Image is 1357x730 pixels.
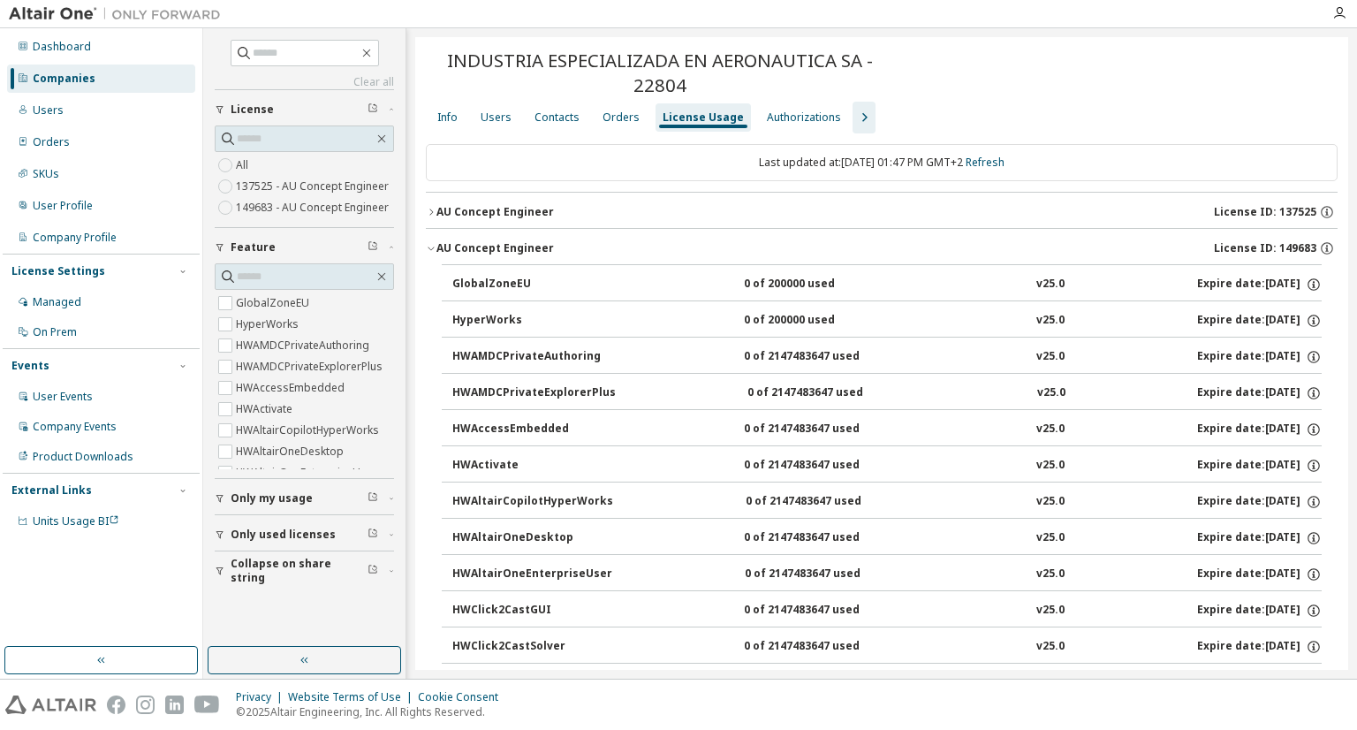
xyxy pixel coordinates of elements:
div: Companies [33,72,95,86]
div: Users [33,103,64,118]
button: HWAMDCPrivateAuthoring0 of 2147483647 usedv25.0Expire date:[DATE] [452,338,1322,376]
div: 0 of 2147483647 used [744,458,903,474]
div: 0 of 2147483647 used [746,494,905,510]
button: HWClick2CastGUI0 of 2147483647 usedv25.0Expire date:[DATE] [452,591,1322,630]
div: Expire date: [DATE] [1197,494,1322,510]
div: v25.0 [1036,277,1065,293]
img: facebook.svg [107,696,125,714]
div: 0 of 2147483647 used [745,567,904,582]
div: HWAltairOneEnterpriseUser [452,567,612,582]
button: License [215,90,394,129]
label: All [236,155,252,176]
label: HWAccessEmbedded [236,377,348,399]
span: Collapse on share string [231,557,368,585]
div: 0 of 2147483647 used [744,639,903,655]
div: External Links [11,483,92,498]
div: On Prem [33,325,77,339]
div: HyperWorks [452,313,611,329]
div: HWAltairCopilotHyperWorks [452,494,613,510]
div: v25.0 [1037,385,1065,401]
button: HWAccessEmbedded0 of 2147483647 usedv25.0Expire date:[DATE] [452,410,1322,449]
div: Info [437,110,458,125]
div: 0 of 2147483647 used [744,603,903,619]
label: 149683 - AU Concept Engineer [236,197,392,218]
div: AU Concept Engineer [436,241,554,255]
div: Orders [33,135,70,149]
div: HWAMDCPrivateExplorerPlus [452,385,616,401]
div: HWAltairOneDesktop [452,530,611,546]
div: Dashboard [33,40,91,54]
button: HWAltairOneDesktop0 of 2147483647 usedv25.0Expire date:[DATE] [452,519,1322,558]
a: Refresh [966,155,1004,170]
div: Company Profile [33,231,117,245]
div: User Profile [33,199,93,213]
label: HWAMDCPrivateAuthoring [236,335,373,356]
p: © 2025 Altair Engineering, Inc. All Rights Reserved. [236,704,509,719]
div: v25.0 [1036,530,1065,546]
img: youtube.svg [194,696,220,714]
button: Collapse on share string [215,551,394,590]
div: Expire date: [DATE] [1197,313,1322,329]
span: Only used licenses [231,528,336,542]
button: HWAMDCPrivateExplorerPlus0 of 2147483647 usedv25.0Expire date:[DATE] [452,374,1322,413]
div: SKUs [33,167,59,181]
div: Expire date: [DATE] [1197,530,1322,546]
span: Units Usage BI [33,513,119,528]
label: 137525 - AU Concept Engineer [236,176,392,197]
label: HWAMDCPrivateExplorerPlus [236,356,386,377]
div: Cookie Consent [418,690,509,704]
div: v25.0 [1036,603,1065,619]
div: v25.0 [1036,422,1065,437]
div: 0 of 2147483647 used [744,530,903,546]
span: INDUSTRIA ESPECIALIZADA EN AERONAUTICA SA - 22804 [426,48,895,97]
div: Expire date: [DATE] [1197,349,1322,365]
div: Product Downloads [33,450,133,464]
div: HWAccessEmbedded [452,422,611,437]
button: Only used licenses [215,515,394,554]
div: 0 of 2147483647 used [744,349,903,365]
div: Events [11,359,49,373]
div: v25.0 [1036,494,1065,510]
div: Users [481,110,512,125]
a: Clear all [215,75,394,89]
label: HWAltairCopilotHyperWorks [236,420,383,441]
label: HyperWorks [236,314,302,335]
button: HWActivate0 of 2147483647 usedv25.0Expire date:[DATE] [452,446,1322,485]
div: v25.0 [1036,458,1065,474]
div: Expire date: [DATE] [1197,458,1322,474]
span: Only my usage [231,491,313,506]
label: HWAltairOneDesktop [236,441,347,462]
span: Clear filter [368,528,378,542]
div: License Usage [663,110,744,125]
div: v25.0 [1036,349,1065,365]
label: HWActivate [236,399,296,420]
img: altair_logo.svg [5,696,96,714]
span: Clear filter [368,240,378,255]
span: License ID: 137525 [1214,205,1316,219]
span: Clear filter [368,103,378,117]
button: HWAltairOneEnterpriseUser0 of 2147483647 usedv25.0Expire date:[DATE] [452,555,1322,594]
div: 0 of 200000 used [744,277,903,293]
span: License ID: 149683 [1214,241,1316,255]
label: HWAltairOneEnterpriseUser [236,462,381,483]
button: Only my usage [215,479,394,518]
span: Clear filter [368,491,378,506]
button: AU Concept EngineerLicense ID: 149683 [426,229,1338,268]
img: linkedin.svg [165,696,184,714]
div: Contacts [534,110,580,125]
div: Expire date: [DATE] [1197,567,1322,582]
span: Clear filter [368,564,378,578]
button: AU Concept EngineerLicense ID: 137525 [426,193,1338,232]
button: HWClick2FormIncrGUI0 of 2147483647 usedv25.0Expire date:[DATE] [452,664,1322,703]
div: AU Concept Engineer [436,205,554,219]
div: GlobalZoneEU [452,277,611,293]
div: HWClick2CastGUI [452,603,611,619]
div: License Settings [11,264,105,278]
button: GlobalZoneEU0 of 200000 usedv25.0Expire date:[DATE] [452,265,1322,304]
div: Privacy [236,690,288,704]
div: Last updated at: [DATE] 01:47 PM GMT+2 [426,144,1338,181]
div: v25.0 [1036,567,1065,582]
div: Authorizations [767,110,841,125]
div: Expire date: [DATE] [1197,277,1322,293]
div: HWAMDCPrivateAuthoring [452,349,611,365]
